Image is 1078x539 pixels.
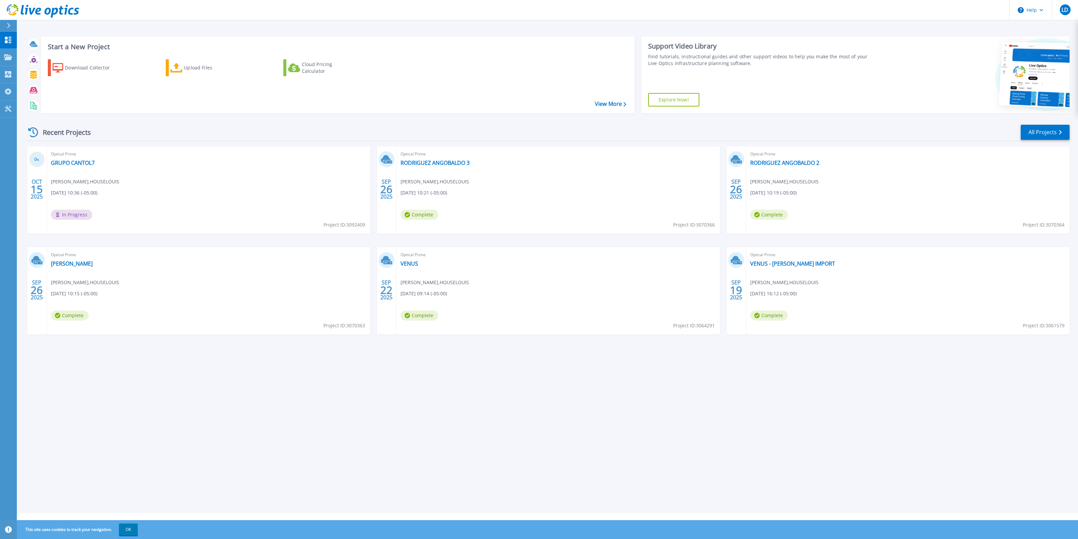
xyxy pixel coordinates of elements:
[31,287,43,293] span: 26
[302,61,356,74] div: Cloud Pricing Calculator
[401,260,418,267] a: VENUS
[48,43,626,51] h3: Start a New Project
[595,101,626,107] a: View More
[166,59,241,76] a: Upload Files
[648,42,871,51] div: Support Video Library
[380,278,393,302] div: SEP 2025
[750,260,835,267] a: VENUS - [PERSON_NAME] IMPORT
[1021,125,1070,140] a: All Projects
[673,322,715,329] span: Project ID: 3064291
[51,189,97,197] span: [DATE] 10:36 (-05:00)
[380,177,393,202] div: SEP 2025
[323,322,365,329] span: Project ID: 3070363
[51,159,95,166] a: GRUPO CANTOL7
[750,310,788,321] span: Complete
[730,177,742,202] div: SEP 2025
[750,290,797,297] span: [DATE] 16:12 (-05:00)
[30,177,43,202] div: OCT 2025
[65,61,119,74] div: Download Collector
[750,159,819,166] a: RODRIGUEZ ANGOBALDO 2
[401,210,438,220] span: Complete
[26,124,100,141] div: Recent Projects
[648,93,699,107] a: Explore Now!
[648,53,871,67] div: Find tutorials, instructional guides and other support videos to help you make the most of your L...
[730,278,742,302] div: SEP 2025
[380,186,392,192] span: 26
[401,178,469,185] span: [PERSON_NAME] , HOUSELOUIS
[51,279,119,286] span: [PERSON_NAME] , HOUSELOUIS
[51,178,119,185] span: [PERSON_NAME] , HOUSELOUIS
[750,150,1066,158] span: Optical Prime
[730,287,742,293] span: 19
[51,150,366,158] span: Optical Prime
[750,189,797,197] span: [DATE] 10:19 (-05:00)
[750,251,1066,259] span: Optical Prime
[48,59,123,76] a: Download Collector
[673,221,715,229] span: Project ID: 3070366
[401,189,447,197] span: [DATE] 10:21 (-05:00)
[51,290,97,297] span: [DATE] 10:15 (-05:00)
[51,310,89,321] span: Complete
[51,210,92,220] span: In Progress
[30,278,43,302] div: SEP 2025
[184,61,238,74] div: Upload Files
[750,210,788,220] span: Complete
[31,186,43,192] span: 15
[401,310,438,321] span: Complete
[51,260,93,267] a: [PERSON_NAME]
[380,287,392,293] span: 22
[37,158,39,161] span: %
[19,523,138,536] span: This site uses cookies to track your navigation.
[730,186,742,192] span: 26
[1061,7,1068,12] span: LD
[323,221,365,229] span: Project ID: 3092409
[119,523,138,536] button: OK
[401,251,716,259] span: Optical Prime
[401,159,470,166] a: RODRIGUEZ ANGOBALDO 3
[51,251,366,259] span: Optical Prime
[1023,322,1065,329] span: Project ID: 3061579
[750,178,819,185] span: [PERSON_NAME] , HOUSELOUIS
[401,279,469,286] span: [PERSON_NAME] , HOUSELOUIS
[29,156,45,163] h3: 0
[1023,221,1065,229] span: Project ID: 3070364
[283,59,358,76] a: Cloud Pricing Calculator
[401,150,716,158] span: Optical Prime
[401,290,447,297] span: [DATE] 09:14 (-05:00)
[750,279,819,286] span: [PERSON_NAME] , HOUSELOUIS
